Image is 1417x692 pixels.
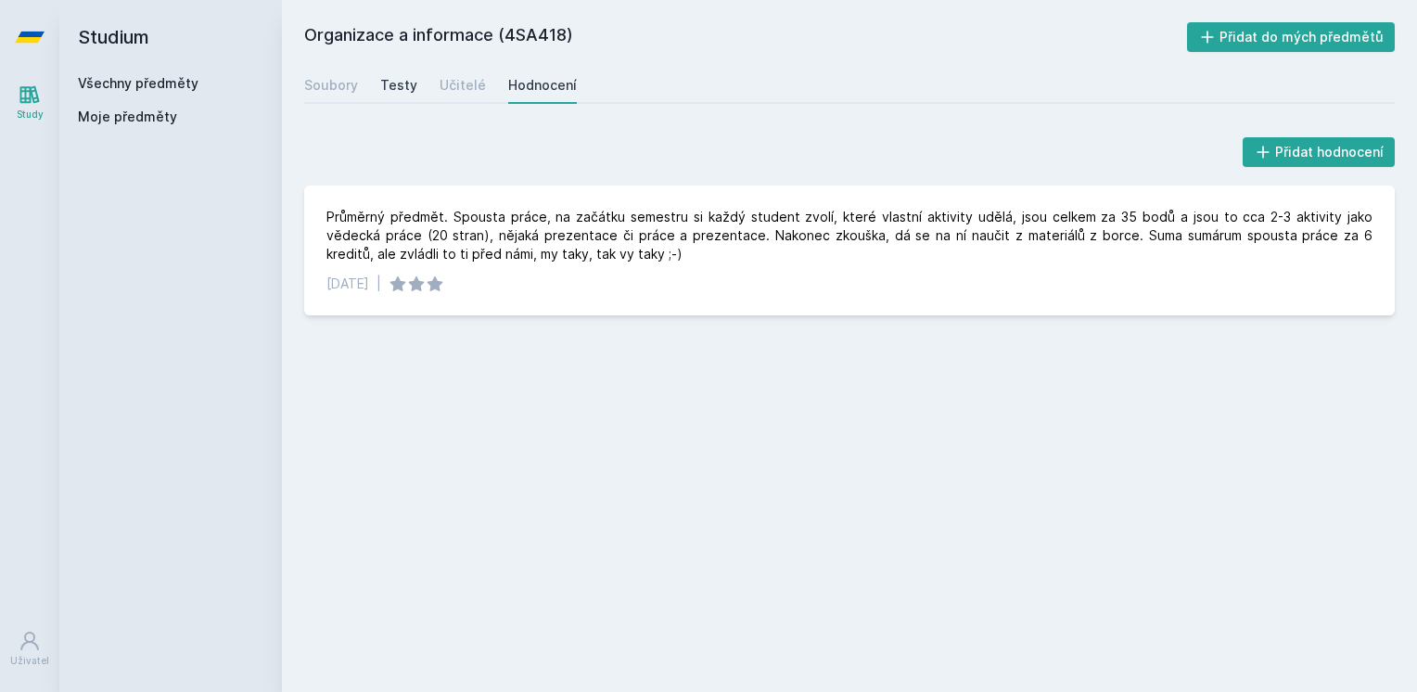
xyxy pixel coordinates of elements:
div: | [377,275,381,293]
a: Study [4,74,56,131]
a: Soubory [304,67,358,104]
div: Uživatel [10,654,49,668]
a: Učitelé [440,67,486,104]
a: Uživatel [4,621,56,677]
button: Přidat do mých předmětů [1187,22,1396,52]
a: Testy [380,67,417,104]
span: Moje předměty [78,108,177,126]
div: Soubory [304,76,358,95]
div: Hodnocení [508,76,577,95]
div: Testy [380,76,417,95]
h2: Organizace a informace (4SA418) [304,22,1187,52]
div: Průměrný předmět. Spousta práce, na začátku semestru si každý student zvolí, které vlastní aktivi... [326,208,1372,263]
div: Učitelé [440,76,486,95]
div: Study [17,108,44,122]
div: [DATE] [326,275,369,293]
a: Všechny předměty [78,75,198,91]
button: Přidat hodnocení [1243,137,1396,167]
a: Hodnocení [508,67,577,104]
